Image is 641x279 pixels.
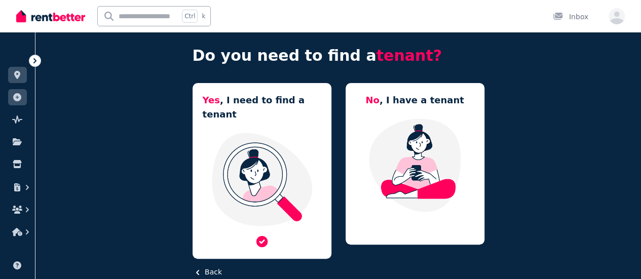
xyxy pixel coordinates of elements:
[203,132,321,227] img: I need a tenant
[193,267,222,277] button: Back
[202,12,205,20] span: k
[356,117,474,213] img: Manage my property
[376,47,442,64] span: tenant?
[365,95,379,105] span: No
[16,9,85,24] img: RentBetter
[182,10,198,23] span: Ctrl
[553,12,588,22] div: Inbox
[203,93,321,122] h5: , I need to find a tenant
[193,47,484,65] h4: Do you need to find a
[365,93,464,107] h5: , I have a tenant
[203,95,220,105] span: Yes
